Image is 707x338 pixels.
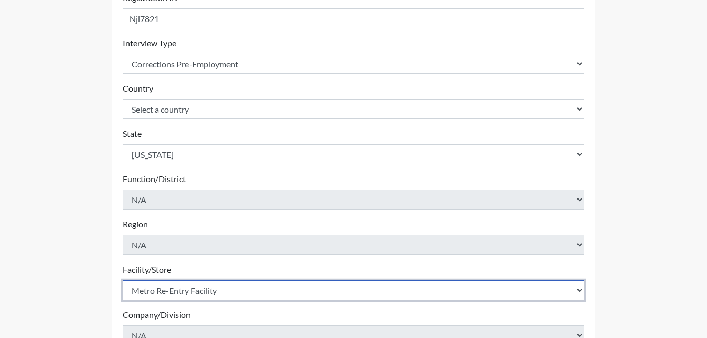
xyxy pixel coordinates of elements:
[123,218,148,231] label: Region
[123,127,142,140] label: State
[123,37,176,49] label: Interview Type
[123,8,585,28] input: Insert a Registration ID, which needs to be a unique alphanumeric value for each interviewee
[123,263,171,276] label: Facility/Store
[123,173,186,185] label: Function/District
[123,82,153,95] label: Country
[123,309,191,321] label: Company/Division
